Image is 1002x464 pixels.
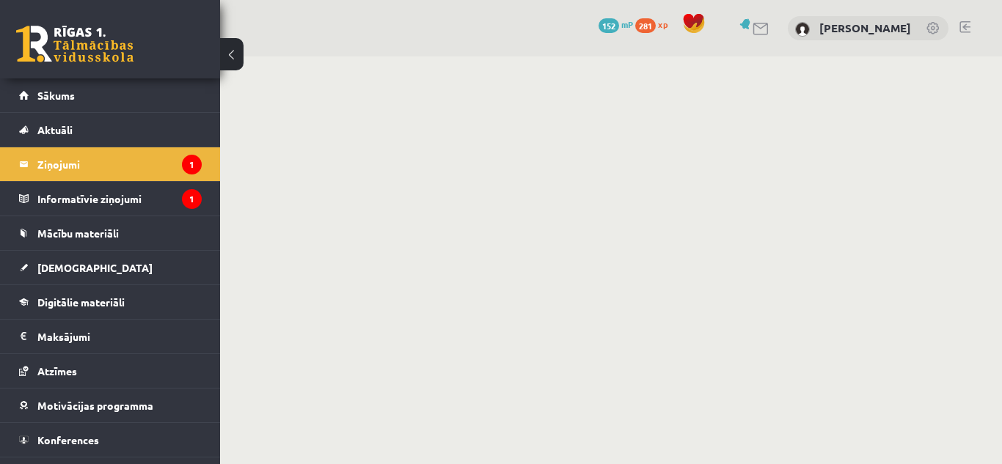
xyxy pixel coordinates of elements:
legend: Informatīvie ziņojumi [37,182,202,216]
legend: Ziņojumi [37,147,202,181]
legend: Maksājumi [37,320,202,353]
i: 1 [182,155,202,174]
a: 152 mP [599,18,633,30]
a: Digitālie materiāli [19,285,202,319]
a: Informatīvie ziņojumi1 [19,182,202,216]
span: Motivācijas programma [37,399,153,412]
span: 281 [635,18,656,33]
a: [PERSON_NAME] [819,21,911,35]
a: 281 xp [635,18,675,30]
span: xp [658,18,668,30]
a: Konferences [19,423,202,457]
span: Aktuāli [37,123,73,136]
i: 1 [182,189,202,209]
span: Konferences [37,433,99,446]
span: mP [621,18,633,30]
a: [DEMOGRAPHIC_DATA] [19,251,202,284]
a: Motivācijas programma [19,388,202,422]
a: Sākums [19,78,202,112]
span: [DEMOGRAPHIC_DATA] [37,261,153,274]
span: Digitālie materiāli [37,295,125,309]
a: Rīgas 1. Tālmācības vidusskola [16,26,134,62]
a: Ziņojumi1 [19,147,202,181]
a: Atzīmes [19,354,202,388]
a: Mācību materiāli [19,216,202,250]
a: Aktuāli [19,113,202,147]
a: Maksājumi [19,320,202,353]
img: Ksenija Misņika [795,22,810,37]
span: Sākums [37,89,75,102]
span: Atzīmes [37,364,77,378]
span: 152 [599,18,619,33]
span: Mācību materiāli [37,227,119,240]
